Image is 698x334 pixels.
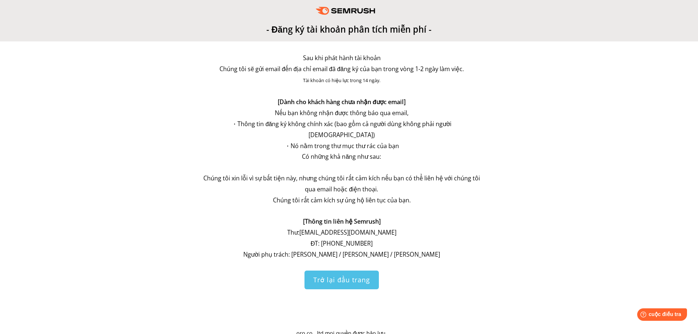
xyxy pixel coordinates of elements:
[203,174,480,193] font: Chúng tôi xin lỗi vì sự bất tiện này, nhưng chúng tôi rất cảm kích nếu bạn có thể liên hệ với chú...
[285,142,399,150] font: ・Nó nằm trong thư mục thư rác của bạn
[275,109,409,117] font: Nếu bạn không nhận được thông báo qua email,
[273,196,411,204] font: Chúng tôi rất cảm kích sự ủng hộ liên tục của bạn.
[219,65,464,73] font: Chúng tôi sẽ gửi email đến địa chỉ email đã đăng ký của bạn trong vòng 1-2 ngày làm việc.
[302,153,381,161] font: Có những khả năng như sau:
[299,228,396,236] font: [EMAIL_ADDRESS][DOMAIN_NAME]
[243,250,440,258] font: Người phụ trách: [PERSON_NAME] / [PERSON_NAME] / [PERSON_NAME]
[304,271,379,289] a: Trở lại đầu trang
[303,77,380,84] font: Tài khoản có hiệu lực trong 14 ngày.
[266,23,432,35] font: - Đăng ký tài khoản phân tích miễn phí -
[633,305,690,326] iframe: Trợ giúp trình khởi chạy tiện ích
[303,54,381,62] font: Sau khi phát hành tài khoản
[287,228,299,236] font: Thư:
[303,217,381,225] font: [Thông tin liên hệ Semrush]
[313,275,370,284] font: Trở lại đầu trang
[232,120,451,139] font: ・Thông tin đăng ký không chính xác (bao gồm cả người dùng không phải người [DEMOGRAPHIC_DATA])
[311,239,373,247] font: ĐT: [PHONE_NUMBER]
[278,98,406,106] font: [Dành cho khách hàng chưa nhận được email]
